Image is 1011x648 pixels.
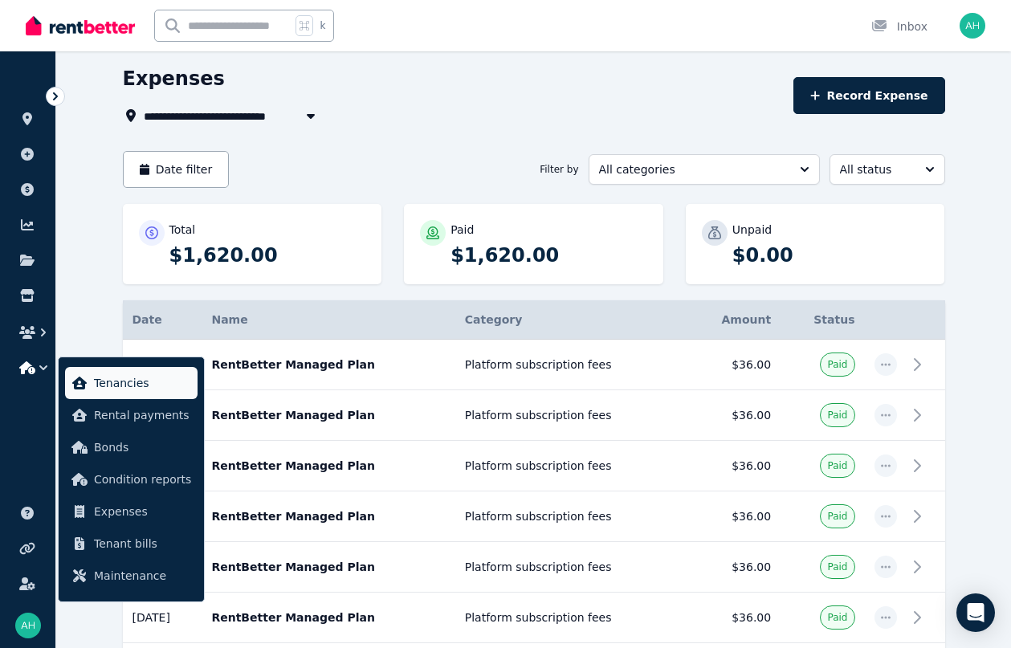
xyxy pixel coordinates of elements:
p: $1,620.00 [169,242,366,268]
p: RentBetter Managed Plan [211,458,445,474]
span: Paid [827,510,847,523]
span: Paid [827,560,847,573]
button: All status [830,154,945,185]
span: Expenses [94,502,191,521]
td: $36.00 [685,390,781,441]
span: Maintenance [94,566,191,585]
span: Rental payments [94,406,191,425]
p: RentBetter Managed Plan [211,357,445,373]
th: Status [781,300,864,340]
div: Inbox [871,18,927,35]
img: Adam Henry [960,13,985,39]
p: $0.00 [732,242,929,268]
p: Unpaid [732,222,772,238]
span: k [320,19,325,32]
a: Bonds [65,431,198,463]
p: Total [169,222,196,238]
p: Paid [450,222,474,238]
td: Platform subscription fees [455,491,686,542]
span: Paid [827,358,847,371]
td: [DATE] [123,593,202,643]
span: All categories [599,161,787,177]
p: RentBetter Managed Plan [211,407,445,423]
span: Paid [827,459,847,472]
span: Filter by [540,163,578,176]
td: $36.00 [685,542,781,593]
a: Tenancies [65,367,198,399]
h1: Expenses [123,66,225,92]
th: Amount [685,300,781,340]
div: Open Intercom Messenger [956,593,995,632]
button: All categories [589,154,820,185]
td: $36.00 [685,340,781,390]
p: $1,620.00 [450,242,647,268]
td: Platform subscription fees [455,542,686,593]
td: $36.00 [685,441,781,491]
span: Bonds [94,438,191,457]
span: Condition reports [94,470,191,489]
td: [DATE] [123,340,202,390]
td: $36.00 [685,491,781,542]
button: Date filter [123,151,230,188]
p: RentBetter Managed Plan [211,609,445,626]
span: Paid [827,409,847,422]
a: Condition reports [65,463,198,495]
td: Platform subscription fees [455,593,686,643]
td: Platform subscription fees [455,340,686,390]
img: Adam Henry [15,613,41,638]
span: All status [840,161,912,177]
a: Maintenance [65,560,198,592]
td: Platform subscription fees [455,441,686,491]
a: Expenses [65,495,198,528]
th: Name [202,300,455,340]
span: Tenant bills [94,534,191,553]
a: Tenant bills [65,528,198,560]
th: Date [123,300,202,340]
button: Record Expense [793,77,944,114]
img: RentBetter [26,14,135,38]
td: $36.00 [685,593,781,643]
span: Tenancies [94,373,191,393]
p: RentBetter Managed Plan [211,559,445,575]
td: Platform subscription fees [455,390,686,441]
a: Rental payments [65,399,198,431]
p: RentBetter Managed Plan [211,508,445,524]
span: Paid [827,611,847,624]
th: Category [455,300,686,340]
